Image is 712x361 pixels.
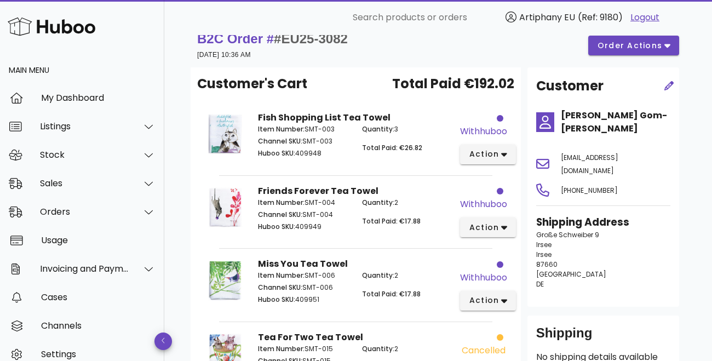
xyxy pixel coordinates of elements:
[40,207,129,217] div: Orders
[536,260,558,269] span: 87660
[258,295,349,305] p: 409951
[362,124,394,134] span: Quantity:
[206,185,245,230] img: Product Image
[362,216,421,226] span: Total Paid: €17.88
[197,31,348,46] strong: B2C Order #
[258,136,302,146] span: Channel SKU:
[536,279,544,289] span: DE
[536,230,599,239] span: Große Schweiber 9
[362,344,453,354] p: 2
[536,240,552,249] span: Irsee
[460,217,516,237] button: action
[362,344,394,353] span: Quantity:
[469,222,499,233] span: action
[460,145,516,164] button: action
[362,198,394,207] span: Quantity:
[258,295,295,304] span: Huboo SKU:
[460,125,507,138] div: withhuboo
[597,40,663,51] span: order actions
[362,124,453,134] p: 3
[392,74,514,94] span: Total Paid €192.02
[206,111,245,157] img: Product Image
[258,344,349,354] p: SMT-015
[536,324,670,351] div: Shipping
[206,257,245,303] img: Product Image
[40,150,129,160] div: Stock
[536,270,606,279] span: [GEOGRAPHIC_DATA]
[40,263,129,274] div: Invoicing and Payments
[40,121,129,131] div: Listings
[561,109,670,135] h4: [PERSON_NAME] Gom-[PERSON_NAME]
[362,143,422,152] span: Total Paid: €26.82
[462,344,506,357] div: cancelled
[536,250,552,259] span: Irsee
[362,271,453,280] p: 2
[8,15,95,38] img: Huboo Logo
[41,349,156,359] div: Settings
[197,51,251,59] small: [DATE] 10:36 AM
[258,198,349,208] p: SMT-004
[258,111,391,124] strong: Fish Shopping List Tea Towel
[41,93,156,103] div: My Dashboard
[469,295,499,306] span: action
[588,36,679,55] button: order actions
[561,186,618,195] span: [PHONE_NUMBER]
[258,257,348,270] strong: Miss You Tea Towel
[258,185,378,197] strong: Friends Forever Tea Towel
[362,271,394,280] span: Quantity:
[258,124,349,134] p: SMT-003
[258,210,349,220] p: SMT-004
[258,198,305,207] span: Item Number:
[258,344,305,353] span: Item Number:
[630,11,659,24] a: Logout
[258,222,295,231] span: Huboo SKU:
[258,271,349,280] p: SMT-006
[578,11,623,24] span: (Ref: 9180)
[258,283,302,292] span: Channel SKU:
[460,198,507,211] div: withhuboo
[258,148,295,158] span: Huboo SKU:
[41,235,156,245] div: Usage
[274,31,348,46] span: #EU25-3082
[197,74,307,94] span: Customer's Cart
[460,271,507,284] div: withhuboo
[519,11,575,24] span: Artiphany EU
[258,210,302,219] span: Channel SKU:
[362,198,453,208] p: 2
[469,148,499,160] span: action
[258,124,305,134] span: Item Number:
[258,283,349,293] p: SMT-006
[258,271,305,280] span: Item Number:
[258,148,349,158] p: 409948
[258,136,349,146] p: SMT-003
[460,291,516,311] button: action
[536,76,604,96] h2: Customer
[258,222,349,232] p: 409949
[41,320,156,331] div: Channels
[41,292,156,302] div: Cases
[40,178,129,188] div: Sales
[362,289,421,299] span: Total Paid: €17.88
[536,215,670,230] h3: Shipping Address
[258,331,363,343] strong: Tea For Two Tea Towel
[561,153,618,175] span: [EMAIL_ADDRESS][DOMAIN_NAME]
